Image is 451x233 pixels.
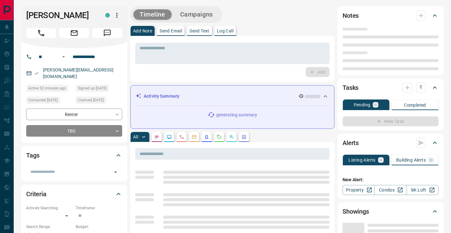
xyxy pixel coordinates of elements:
[133,135,138,139] p: All
[343,206,369,216] h2: Showings
[174,9,219,20] button: Campaigns
[76,224,122,230] p: Budget:
[105,13,110,17] div: condos.ca
[26,148,122,163] div: Tags
[26,28,56,38] span: Call
[354,103,371,107] p: Pending
[26,187,122,201] div: Criteria
[343,135,439,150] div: Alerts
[343,11,359,21] h2: Notes
[76,85,122,94] div: Tue Apr 30 2024
[60,53,67,61] button: Open
[133,9,171,20] button: Timeline
[111,168,120,177] button: Open
[76,97,122,105] div: Wed Jul 30 2025
[26,189,46,199] h2: Criteria
[343,80,439,95] div: Tasks
[229,134,234,139] svg: Opportunities
[343,138,359,148] h2: Alerts
[136,90,329,102] div: Activity Summary
[217,29,233,33] p: Log Call
[343,177,439,183] p: New Alert:
[144,93,179,100] p: Activity Summary
[167,134,172,139] svg: Lead Browsing Activity
[59,28,89,38] span: Email
[26,97,73,105] div: Sat Aug 02 2025
[343,83,358,93] h2: Tasks
[78,97,104,103] span: Claimed [DATE]
[26,150,39,160] h2: Tags
[190,29,209,33] p: Send Text
[216,112,257,118] p: generating summary
[26,85,73,94] div: Fri Aug 15 2025
[92,28,122,38] span: Message
[34,71,39,75] svg: Email Verified
[26,10,96,20] h1: [PERSON_NAME]
[154,134,159,139] svg: Notes
[76,205,122,211] p: Timeframe:
[343,8,439,23] div: Notes
[242,134,247,139] svg: Agent Actions
[26,205,73,211] p: Actively Searching:
[179,134,184,139] svg: Calls
[406,185,439,195] a: Mr.Loft
[192,134,197,139] svg: Emails
[26,125,122,137] div: TBD
[204,134,209,139] svg: Listing Alerts
[28,85,66,91] span: Active 52 minutes ago
[26,224,73,230] p: Search Range:
[133,29,152,33] p: Add Note
[26,109,122,120] div: Renter
[348,158,376,162] p: Listing Alerts
[374,185,406,195] a: Condos
[343,185,375,195] a: Property
[28,97,58,103] span: Contacted [DATE]
[396,158,426,162] p: Building Alerts
[404,103,426,107] p: Completed
[217,134,222,139] svg: Requests
[343,204,439,219] div: Showings
[78,85,107,91] span: Signed up [DATE]
[43,67,113,79] a: [PERSON_NAME][EMAIL_ADDRESS][DOMAIN_NAME]
[160,29,182,33] p: Send Email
